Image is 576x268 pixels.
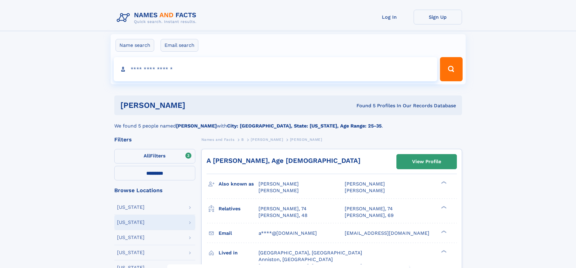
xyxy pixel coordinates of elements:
[207,157,360,164] a: A [PERSON_NAME], Age [DEMOGRAPHIC_DATA]
[412,155,441,169] div: View Profile
[345,230,429,236] span: [EMAIL_ADDRESS][DOMAIN_NAME]
[176,123,217,129] b: [PERSON_NAME]
[114,137,195,142] div: Filters
[345,188,385,193] span: [PERSON_NAME]
[241,136,244,143] a: B
[161,39,198,52] label: Email search
[117,235,145,240] div: [US_STATE]
[120,102,271,109] h1: [PERSON_NAME]
[345,212,394,219] a: [PERSON_NAME], 69
[117,205,145,210] div: [US_STATE]
[259,257,333,262] span: Anniston, [GEOGRAPHIC_DATA]
[144,153,150,159] span: All
[219,248,259,258] h3: Lived in
[241,137,244,142] span: B
[116,39,154,52] label: Name search
[259,205,307,212] a: [PERSON_NAME], 74
[259,212,308,219] a: [PERSON_NAME], 48
[345,205,393,212] a: [PERSON_NAME], 74
[114,149,195,163] label: Filters
[219,228,259,238] h3: Email
[345,181,385,187] span: [PERSON_NAME]
[114,10,201,26] img: Logo Names and Facts
[271,102,456,109] div: Found 5 Profiles In Our Records Database
[259,250,362,256] span: [GEOGRAPHIC_DATA], [GEOGRAPHIC_DATA]
[365,10,414,24] a: Log In
[219,204,259,214] h3: Relatives
[117,220,145,225] div: [US_STATE]
[259,181,299,187] span: [PERSON_NAME]
[440,249,447,253] div: ❯
[114,57,438,81] input: search input
[251,137,283,142] span: [PERSON_NAME]
[201,136,235,143] a: Names and Facts
[227,123,382,129] b: City: [GEOGRAPHIC_DATA], State: [US_STATE], Age Range: 25-35
[290,137,322,142] span: [PERSON_NAME]
[114,188,195,193] div: Browse Locations
[259,188,299,193] span: [PERSON_NAME]
[117,250,145,255] div: [US_STATE]
[219,179,259,189] h3: Also known as
[414,10,462,24] a: Sign Up
[440,205,447,209] div: ❯
[440,230,447,234] div: ❯
[114,115,462,130] div: We found 5 people named with .
[440,57,462,81] button: Search Button
[397,154,457,169] a: View Profile
[251,136,283,143] a: [PERSON_NAME]
[440,181,447,185] div: ❯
